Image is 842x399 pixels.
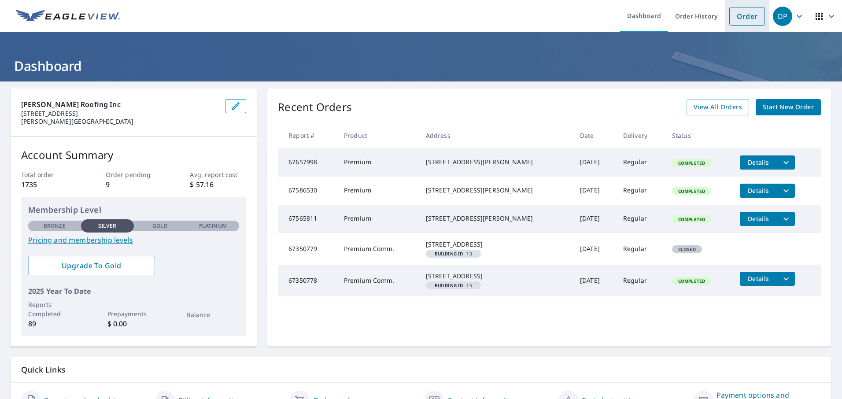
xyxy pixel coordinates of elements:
[28,286,239,296] p: 2025 Year To Date
[694,102,742,113] span: View All Orders
[190,179,246,190] p: $ 57.16
[199,222,227,230] p: Platinum
[426,186,566,195] div: [STREET_ADDRESS][PERSON_NAME]
[616,233,665,265] td: Regular
[190,170,246,179] p: Avg. report cost
[573,233,616,265] td: [DATE]
[21,179,78,190] p: 1735
[573,122,616,148] th: Date
[107,318,160,329] p: $ 0.00
[21,170,78,179] p: Total order
[673,160,710,166] span: Completed
[435,251,463,256] em: Building ID
[573,148,616,177] td: [DATE]
[337,122,419,148] th: Product
[756,99,821,115] a: Start New Order
[773,7,792,26] div: DP
[763,102,814,113] span: Start New Order
[740,272,777,286] button: detailsBtn-67350778
[426,214,566,223] div: [STREET_ADDRESS][PERSON_NAME]
[673,278,710,284] span: Completed
[278,265,337,296] td: 67350778
[429,283,477,288] span: 15
[21,147,246,163] p: Account Summary
[740,155,777,170] button: detailsBtn-67657998
[28,300,81,318] p: Reports Completed
[337,265,419,296] td: Premium Comm.
[337,177,419,205] td: Premium
[28,235,239,245] a: Pricing and membership levels
[21,110,218,118] p: [STREET_ADDRESS]
[35,261,148,270] span: Upgrade To Gold
[673,246,701,252] span: Closed
[106,170,162,179] p: Order pending
[616,122,665,148] th: Delivery
[152,222,167,230] p: Gold
[777,184,795,198] button: filesDropdownBtn-67586530
[616,205,665,233] td: Regular
[745,158,772,166] span: Details
[740,212,777,226] button: detailsBtn-67565811
[745,274,772,283] span: Details
[98,222,117,230] p: Silver
[665,122,733,148] th: Status
[278,122,337,148] th: Report #
[16,10,120,23] img: EV Logo
[745,214,772,223] span: Details
[11,57,831,75] h1: Dashboard
[573,205,616,233] td: [DATE]
[616,148,665,177] td: Regular
[740,184,777,198] button: detailsBtn-67586530
[21,364,821,375] p: Quick Links
[21,99,218,110] p: [PERSON_NAME] Roofing Inc
[278,99,352,115] p: Recent Orders
[278,233,337,265] td: 67350779
[21,118,218,126] p: [PERSON_NAME][GEOGRAPHIC_DATA]
[426,240,566,249] div: [STREET_ADDRESS]
[426,272,566,281] div: [STREET_ADDRESS]
[28,318,81,329] p: 89
[729,7,765,26] a: Order
[28,256,155,275] a: Upgrade To Gold
[278,177,337,205] td: 67586530
[44,222,66,230] p: Bronze
[28,204,239,216] p: Membership Level
[337,205,419,233] td: Premium
[616,177,665,205] td: Regular
[429,251,477,256] span: 13
[337,233,419,265] td: Premium Comm.
[278,148,337,177] td: 67657998
[107,309,160,318] p: Prepayments
[673,188,710,194] span: Completed
[573,177,616,205] td: [DATE]
[435,283,463,288] em: Building ID
[106,179,162,190] p: 9
[186,310,239,319] p: Balance
[426,158,566,166] div: [STREET_ADDRESS][PERSON_NAME]
[777,155,795,170] button: filesDropdownBtn-67657998
[573,265,616,296] td: [DATE]
[616,265,665,296] td: Regular
[745,186,772,195] span: Details
[777,272,795,286] button: filesDropdownBtn-67350778
[777,212,795,226] button: filesDropdownBtn-67565811
[337,148,419,177] td: Premium
[278,205,337,233] td: 67565811
[673,216,710,222] span: Completed
[687,99,749,115] a: View All Orders
[419,122,573,148] th: Address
